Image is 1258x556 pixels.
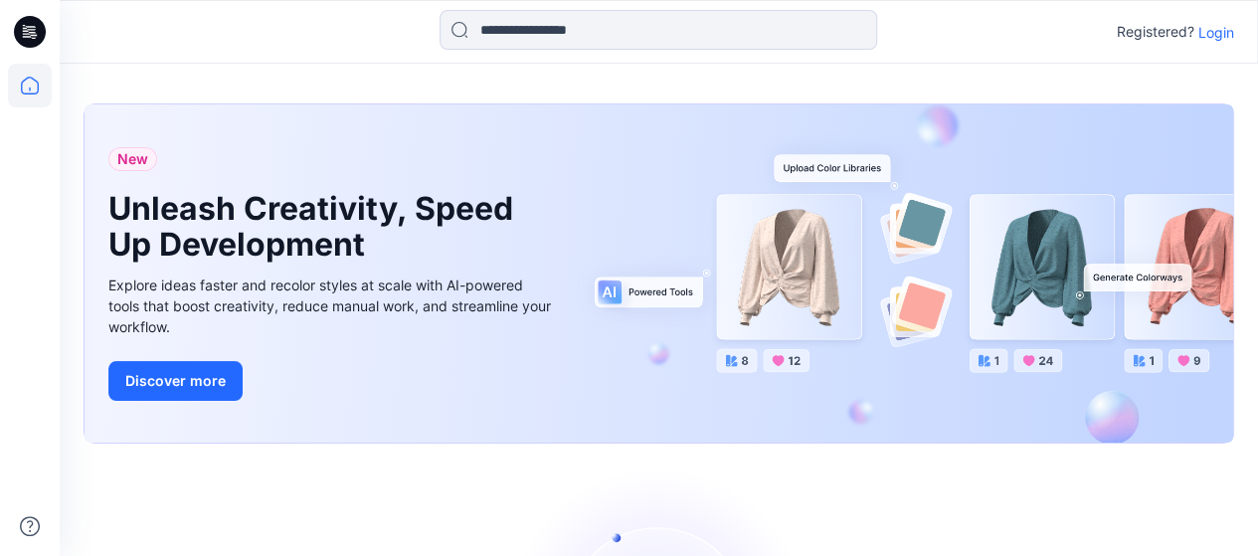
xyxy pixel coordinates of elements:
span: New [117,147,148,171]
button: Discover more [108,361,243,401]
h1: Unleash Creativity, Speed Up Development [108,191,526,263]
p: Registered? [1117,20,1194,44]
p: Login [1198,22,1234,43]
div: Explore ideas faster and recolor styles at scale with AI-powered tools that boost creativity, red... [108,275,556,337]
a: Discover more [108,361,556,401]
